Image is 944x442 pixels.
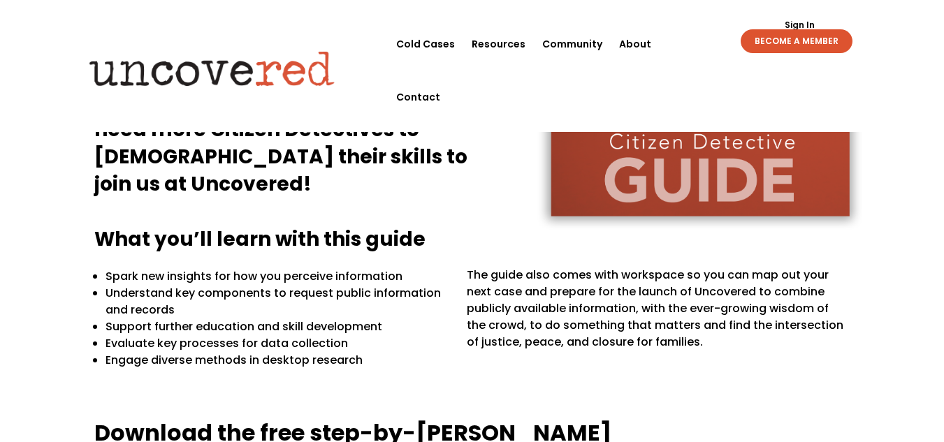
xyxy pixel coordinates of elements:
[741,29,852,53] a: BECOME A MEMBER
[78,41,347,96] img: Uncovered logo
[106,285,446,318] p: Understand key components to request public information and records
[396,17,455,71] a: Cold Cases
[467,267,843,350] span: The guide also comes with workspace so you can map out your next case and prepare for the launch ...
[472,17,525,71] a: Resources
[106,352,446,369] p: Engage diverse methods in desktop research
[106,318,446,335] p: Support further education and skill development
[777,21,822,29] a: Sign In
[106,268,446,285] p: Spark new insights for how you perceive information
[542,17,602,71] a: Community
[94,226,850,260] h4: What you’ll learn with this guide
[396,71,440,124] a: Contact
[619,17,651,71] a: About
[106,335,446,352] p: Evaluate key processes for data collection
